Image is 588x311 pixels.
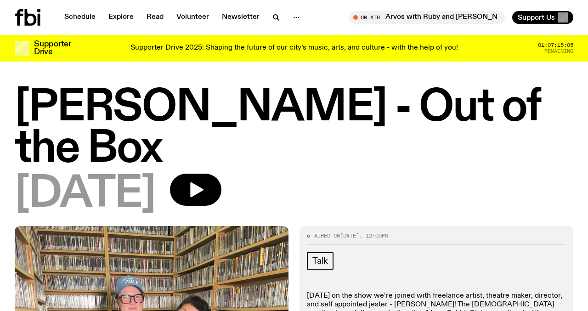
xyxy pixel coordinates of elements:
span: 01:07:15:05 [538,43,573,48]
button: On AirArvos with Ruby and [PERSON_NAME] [349,11,505,24]
span: Aired on [314,232,340,239]
a: Newsletter [216,11,265,24]
a: Schedule [59,11,101,24]
p: Supporter Drive 2025: Shaping the future of our city’s music, arts, and culture - with the help o... [130,44,458,52]
span: , 12:00pm [359,232,388,239]
span: Remaining [544,49,573,54]
span: [DATE] [15,174,155,215]
span: Talk [312,256,328,266]
h1: [PERSON_NAME] - Out of the Box [15,87,573,170]
h3: Supporter Drive [34,40,71,56]
a: Read [141,11,169,24]
a: Explore [103,11,139,24]
a: Talk [307,252,334,270]
a: Volunteer [171,11,215,24]
span: [DATE] [340,232,359,239]
button: Support Us [512,11,573,24]
span: Support Us [518,13,555,22]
